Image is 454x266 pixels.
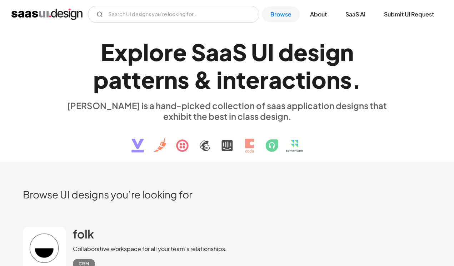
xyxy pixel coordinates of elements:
[326,66,340,93] div: n
[143,38,149,66] div: l
[236,66,246,93] div: t
[301,6,335,22] a: About
[246,66,260,93] div: e
[194,66,212,93] div: &
[128,38,143,66] div: p
[63,100,391,122] div: [PERSON_NAME] is a hand-picked collection of saas application designs that exhibit the best in cl...
[122,66,131,93] div: t
[131,66,141,93] div: t
[216,66,223,93] div: i
[219,38,232,66] div: a
[223,66,236,93] div: n
[340,38,354,66] div: n
[296,66,305,93] div: t
[63,38,391,93] h1: Explore SaaS UI design patterns & interactions.
[375,6,443,22] a: Submit UI Request
[88,6,259,23] form: Email Form
[278,38,294,66] div: d
[178,66,189,93] div: s
[23,188,431,201] h2: Browse UI designs you’re looking for
[191,38,206,66] div: S
[319,38,325,66] div: i
[164,66,178,93] div: n
[141,66,155,93] div: e
[149,38,164,66] div: o
[282,66,296,93] div: c
[73,227,94,241] h2: folk
[109,66,122,93] div: a
[311,66,326,93] div: o
[260,66,269,93] div: r
[337,6,374,22] a: SaaS Ai
[11,9,83,20] a: home
[114,38,128,66] div: x
[93,66,109,93] div: p
[262,6,300,22] a: Browse
[173,38,187,66] div: e
[294,38,308,66] div: e
[155,66,164,93] div: r
[73,227,94,245] a: folk
[268,38,274,66] div: I
[73,245,227,253] div: Collaborative workspace for all your team’s relationships.
[119,122,335,159] img: text, icon, saas logo
[325,38,340,66] div: g
[305,66,311,93] div: i
[251,38,268,66] div: U
[269,66,282,93] div: a
[88,6,259,23] input: Search UI designs you're looking for...
[308,38,319,66] div: s
[232,38,247,66] div: S
[164,38,173,66] div: r
[352,66,361,93] div: .
[206,38,219,66] div: a
[101,38,114,66] div: E
[340,66,352,93] div: s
